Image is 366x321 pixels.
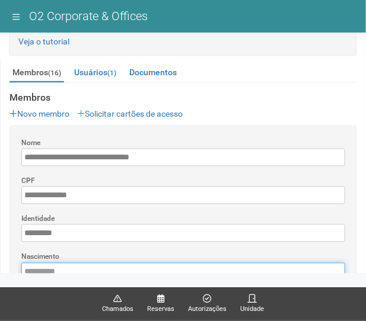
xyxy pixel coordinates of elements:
[188,294,227,314] a: Autorizações
[9,92,357,103] strong: Membros
[240,294,264,314] a: Unidade
[18,37,69,46] a: Veja o tutorial
[9,110,69,119] a: Novo membro
[48,69,61,77] small: (16)
[147,304,174,314] span: Reservas
[71,63,119,81] a: Usuários(1)
[21,138,40,149] label: Nome
[126,63,180,81] a: Documentos
[107,69,116,77] small: (1)
[77,110,183,119] a: Solicitar cartões de acesso
[102,294,133,314] a: Chamados
[147,294,174,314] a: Reservas
[240,304,264,314] span: Unidade
[21,176,35,187] label: CPF
[29,9,148,23] span: O2 Corporate & Offices
[21,252,59,262] label: Nascimento
[9,63,64,83] a: Membros(16)
[21,214,55,224] label: Identidade
[102,304,133,314] span: Chamados
[188,304,227,314] span: Autorizações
